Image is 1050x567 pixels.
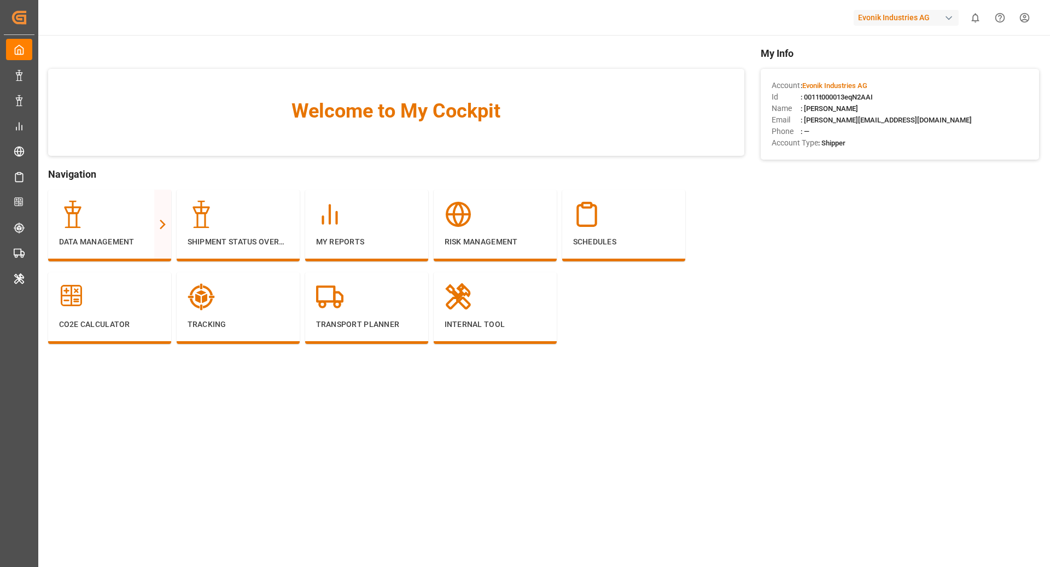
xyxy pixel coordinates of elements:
[988,5,1012,30] button: Help Center
[59,319,160,330] p: CO2e Calculator
[761,46,1039,61] span: My Info
[59,236,160,248] p: Data Management
[772,137,818,149] span: Account Type
[70,96,722,126] span: Welcome to My Cockpit
[801,116,972,124] span: : [PERSON_NAME][EMAIL_ADDRESS][DOMAIN_NAME]
[48,167,744,182] span: Navigation
[854,10,959,26] div: Evonik Industries AG
[316,319,417,330] p: Transport Planner
[188,236,289,248] p: Shipment Status Overview
[854,7,963,28] button: Evonik Industries AG
[963,5,988,30] button: show 0 new notifications
[802,81,867,90] span: Evonik Industries AG
[801,104,858,113] span: : [PERSON_NAME]
[445,236,546,248] p: Risk Management
[445,319,546,330] p: Internal Tool
[772,80,801,91] span: Account
[772,114,801,126] span: Email
[772,103,801,114] span: Name
[772,91,801,103] span: Id
[316,236,417,248] p: My Reports
[573,236,674,248] p: Schedules
[188,319,289,330] p: Tracking
[801,81,867,90] span: :
[818,139,845,147] span: : Shipper
[801,93,873,101] span: : 0011t000013eqN2AAI
[801,127,809,136] span: : —
[772,126,801,137] span: Phone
